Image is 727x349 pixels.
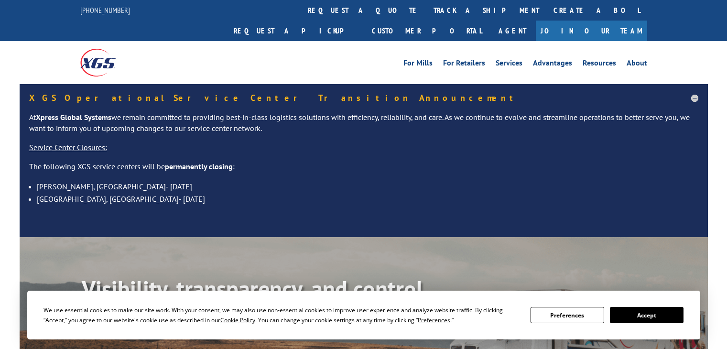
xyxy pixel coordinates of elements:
[536,21,647,41] a: Join Our Team
[37,193,698,205] li: [GEOGRAPHIC_DATA], [GEOGRAPHIC_DATA]- [DATE]
[37,180,698,193] li: [PERSON_NAME], [GEOGRAPHIC_DATA]- [DATE]
[443,59,485,70] a: For Retailers
[627,59,647,70] a: About
[29,94,698,102] h5: XGS Operational Service Center Transition Announcement
[29,112,698,142] p: At we remain committed to providing best-in-class logistics solutions with efficiency, reliabilit...
[82,274,423,331] b: Visibility, transparency, and control for your entire supply chain.
[43,305,519,325] div: We use essential cookies to make our site work. With your consent, we may also use non-essential ...
[531,307,604,323] button: Preferences
[29,142,107,152] u: Service Center Closures:
[80,5,130,15] a: [PHONE_NUMBER]
[533,59,572,70] a: Advantages
[29,161,698,180] p: The following XGS service centers will be :
[403,59,433,70] a: For Mills
[165,162,233,171] strong: permanently closing
[496,59,522,70] a: Services
[489,21,536,41] a: Agent
[583,59,616,70] a: Resources
[220,316,255,324] span: Cookie Policy
[418,316,450,324] span: Preferences
[610,307,684,323] button: Accept
[365,21,489,41] a: Customer Portal
[27,291,700,339] div: Cookie Consent Prompt
[36,112,111,122] strong: Xpress Global Systems
[227,21,365,41] a: Request a pickup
